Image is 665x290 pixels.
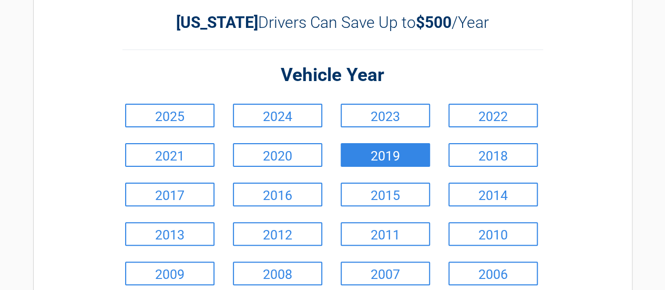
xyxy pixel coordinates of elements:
a: 2010 [448,222,538,246]
a: 2012 [233,222,322,246]
a: 2017 [125,183,214,206]
a: 2009 [125,262,214,285]
b: $500 [416,13,452,32]
a: 2007 [341,262,430,285]
a: 2023 [341,104,430,127]
a: 2022 [448,104,538,127]
a: 2014 [448,183,538,206]
a: 2025 [125,104,214,127]
a: 2008 [233,262,322,285]
a: 2020 [233,143,322,167]
a: 2018 [448,143,538,167]
a: 2019 [341,143,430,167]
b: [US_STATE] [176,13,258,32]
a: 2011 [341,222,430,246]
a: 2013 [125,222,214,246]
a: 2006 [448,262,538,285]
h2: Drivers Can Save Up to /Year [122,13,543,32]
h2: Vehicle Year [122,63,543,88]
a: 2015 [341,183,430,206]
a: 2024 [233,104,322,127]
a: 2021 [125,143,214,167]
a: 2016 [233,183,322,206]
